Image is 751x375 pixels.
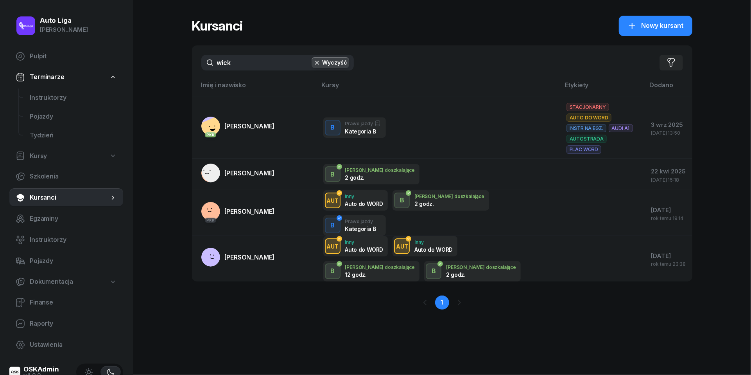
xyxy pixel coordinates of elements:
div: Kategoria B [345,128,381,135]
div: [DATE] [651,251,686,261]
span: Instruktorzy [30,235,117,245]
button: B [325,120,341,135]
h1: Kursanci [192,19,243,33]
div: B [327,168,338,181]
div: 2 godz. [345,174,386,181]
span: Nowy kursant [642,21,684,31]
div: AUT [393,242,411,251]
span: Egzaminy [30,214,117,224]
div: Prawo jazdy [345,219,376,224]
div: [DATE] 13:50 [651,130,686,135]
button: AUT [325,193,341,208]
th: Imię i nazwisko [192,80,317,97]
a: Egzaminy [9,209,123,228]
a: Finanse [9,293,123,312]
span: Terminarze [30,72,64,82]
button: B [325,166,341,182]
span: Raporty [30,319,117,329]
div: Auto do WORD [345,246,384,253]
button: AUT [325,238,341,254]
button: B [325,218,341,233]
div: B [428,265,439,278]
a: PKK[PERSON_NAME] [201,117,275,135]
div: Inny [414,240,453,245]
span: Ustawienia [30,340,117,350]
div: 2 godz. [446,271,487,278]
span: STACJONARNY [566,103,609,111]
div: [PERSON_NAME] doszkalające [446,265,516,270]
div: rok temu 19:14 [651,216,686,221]
th: Dodano [645,80,692,97]
div: 22 kwi 2025 [651,166,686,177]
div: B [327,219,338,232]
span: [PERSON_NAME] [225,122,275,130]
div: B [397,194,407,207]
div: PKK [205,218,216,223]
div: OSKAdmin [23,366,59,373]
div: Inny [345,194,384,199]
div: B [327,265,338,278]
span: Dokumentacja [30,277,73,287]
div: 2 godz. [414,200,455,207]
button: AUT [394,238,410,254]
a: [PERSON_NAME] [201,248,275,267]
a: Dokumentacja [9,273,123,291]
span: AUDI A1 [609,124,633,132]
span: Szkolenia [30,171,117,182]
a: Kursanci [9,188,123,207]
div: [PERSON_NAME] doszkalające [345,265,415,270]
button: B [394,193,410,208]
a: Szkolenia [9,167,123,186]
button: B [426,263,441,279]
div: AUT [323,196,342,206]
a: Terminarze [9,68,123,86]
span: [PERSON_NAME] [225,169,275,177]
div: Inny [345,240,384,245]
div: [DATE] 15:18 [651,177,686,182]
span: Pojazdy [30,256,117,266]
button: Wyczyść [312,57,349,68]
div: 3 wrz 2025 [651,120,686,130]
button: B [325,263,341,279]
a: Pojazdy [23,107,123,126]
span: [PERSON_NAME] [225,207,275,215]
div: [PERSON_NAME] [40,25,88,35]
th: Kursy [317,80,560,97]
a: Pojazdy [9,252,123,270]
div: PKK [205,132,216,137]
a: [PERSON_NAME] [201,164,275,182]
span: Pulpit [30,51,117,61]
div: Auto do WORD [345,200,384,207]
span: AUTO DO WORD [566,114,611,122]
div: AUT [323,242,342,251]
a: 1 [435,296,449,310]
div: Prawo jazdy [345,120,381,126]
span: PLAC WORD [566,145,602,153]
span: AUTOSTRADA [566,135,607,143]
a: Instruktorzy [23,88,123,107]
div: [DATE] [651,205,686,215]
div: Auto do WORD [414,246,453,253]
div: [PERSON_NAME] doszkalające [414,194,484,199]
a: Pulpit [9,47,123,66]
th: Etykiety [560,80,645,97]
span: [PERSON_NAME] [225,253,275,261]
div: rok temu 23:38 [651,261,686,267]
span: INSTR NA EGZ. [566,124,606,132]
a: PKK[PERSON_NAME] [201,202,275,221]
a: Tydzień [23,126,123,145]
span: Kursy [30,151,47,161]
div: B [327,121,338,134]
div: Kategoria B [345,225,376,232]
a: Kursy [9,147,123,165]
div: Auto Liga [40,17,88,24]
div: 12 godz. [345,271,386,278]
span: Pojazdy [30,112,117,122]
span: Instruktorzy [30,93,117,103]
a: Raporty [9,314,123,333]
div: [PERSON_NAME] doszkalające [345,168,415,173]
a: Instruktorzy [9,231,123,249]
input: Szukaj [201,55,354,70]
span: Finanse [30,297,117,308]
span: Kursanci [30,193,109,203]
